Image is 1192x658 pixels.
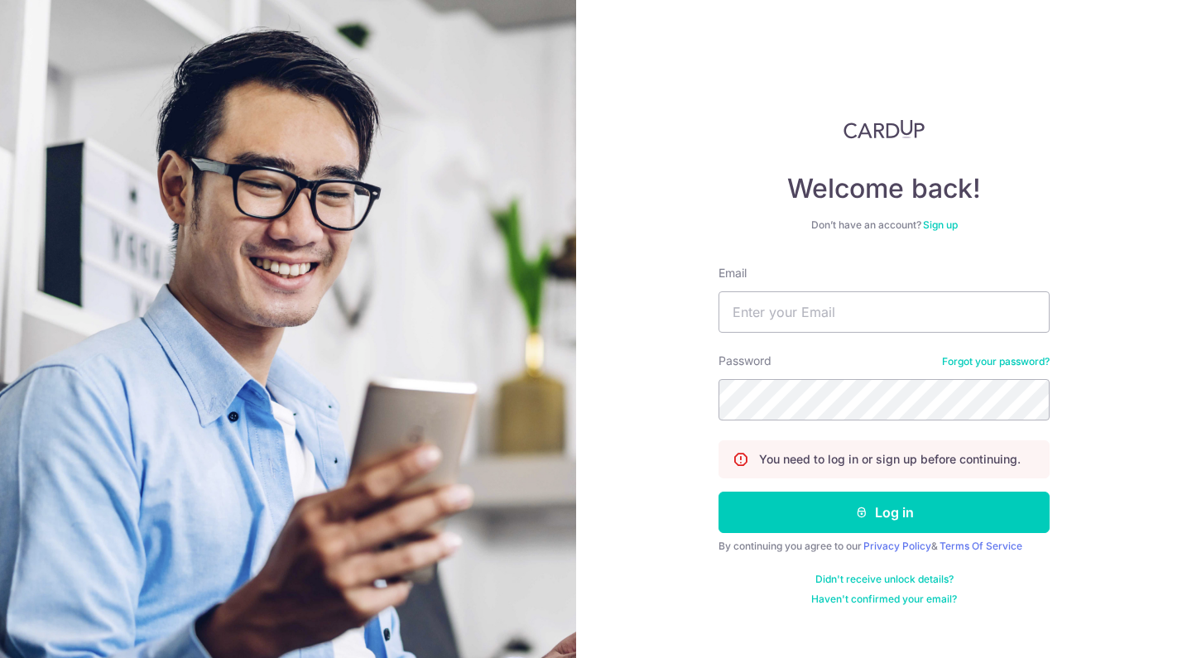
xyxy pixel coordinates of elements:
div: By continuing you agree to our & [719,540,1050,553]
a: Sign up [923,219,958,231]
button: Log in [719,492,1050,533]
a: Didn't receive unlock details? [815,573,954,586]
p: You need to log in or sign up before continuing. [759,451,1021,468]
label: Email [719,265,747,281]
h4: Welcome back! [719,172,1050,205]
input: Enter your Email [719,291,1050,333]
img: CardUp Logo [844,119,925,139]
a: Privacy Policy [863,540,931,552]
div: Don’t have an account? [719,219,1050,232]
label: Password [719,353,771,369]
a: Haven't confirmed your email? [811,593,957,606]
a: Forgot your password? [942,355,1050,368]
a: Terms Of Service [940,540,1022,552]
